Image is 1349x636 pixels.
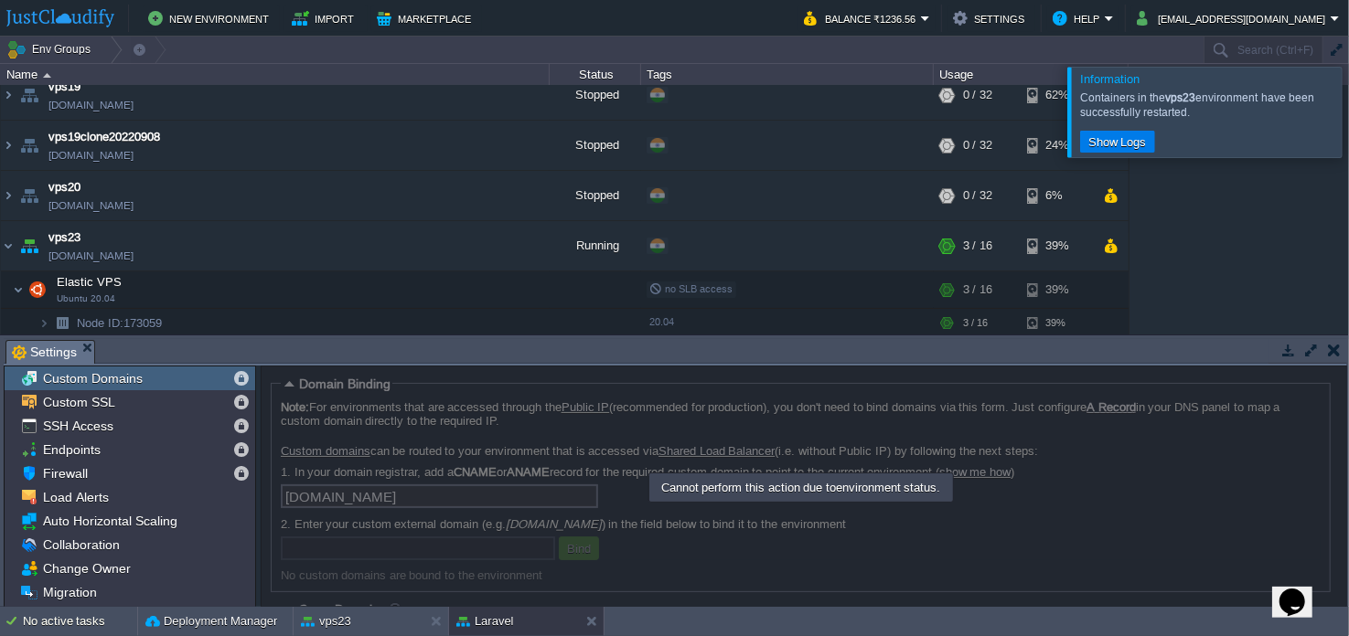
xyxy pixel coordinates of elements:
[550,71,641,121] div: Stopped
[48,179,80,197] a: vps20
[6,37,97,62] button: Env Groups
[145,612,277,631] button: Deployment Manager
[43,73,51,78] img: AMDAwAAAACH5BAEAAAAALAAAAAABAAEAAAICRAEAOw==
[1080,72,1140,86] span: Information
[48,97,134,115] span: [DOMAIN_NAME]
[16,172,42,221] img: AMDAwAAAACH5BAEAAAAALAAAAAABAAEAAAICRAEAOw==
[963,122,992,171] div: 0 / 32
[292,7,360,29] button: Import
[16,71,42,121] img: AMDAwAAAACH5BAEAAAAALAAAAAABAAEAAAICRAEAOw==
[39,536,123,553] a: Collaboration
[963,71,992,121] div: 0 / 32
[649,284,733,295] span: no SLB access
[550,122,641,171] div: Stopped
[39,465,91,482] a: Firewall
[1053,7,1105,29] button: Help
[12,341,77,364] span: Settings
[963,172,992,221] div: 0 / 32
[651,475,951,500] div: Cannot perform this action due to environment status.
[301,612,351,631] button: vps23
[1080,90,1337,120] div: Containers in the environment have been successfully restarted.
[39,441,103,458] a: Endpoints
[6,9,114,27] img: JustCloudify
[1,71,16,121] img: AMDAwAAAACH5BAEAAAAALAAAAAABAAEAAAICRAEAOw==
[48,129,160,147] a: vps19clone20220908
[75,316,165,332] a: Node ID:173059
[1027,310,1087,338] div: 39%
[1272,563,1331,618] iframe: chat widget
[1027,122,1087,171] div: 24%
[48,79,80,97] a: vps19
[963,310,988,338] div: 3 / 16
[77,317,123,331] span: Node ID:
[25,272,50,309] img: AMDAwAAAACH5BAEAAAAALAAAAAABAAEAAAICRAEAOw==
[23,607,137,636] div: No active tasks
[963,222,992,271] div: 3 / 16
[551,64,640,85] div: Status
[16,122,42,171] img: AMDAwAAAACH5BAEAAAAALAAAAAABAAEAAAICRAEAOw==
[1027,222,1087,271] div: 39%
[16,222,42,271] img: AMDAwAAAACH5BAEAAAAALAAAAAABAAEAAAICRAEAOw==
[39,394,118,410] a: Custom SSL
[39,418,116,434] a: SSH Access
[1027,71,1087,121] div: 62%
[953,7,1030,29] button: Settings
[48,147,134,165] span: [DOMAIN_NAME]
[148,7,274,29] button: New Environment
[642,64,933,85] div: Tags
[55,276,124,290] a: Elastic VPSUbuntu 20.04
[57,294,115,305] span: Ubuntu 20.04
[963,272,992,309] div: 3 / 16
[1027,272,1087,309] div: 39%
[804,7,921,29] button: Balance ₹1236.56
[649,317,674,328] span: 20.04
[55,275,124,291] span: Elastic VPS
[13,272,24,309] img: AMDAwAAAACH5BAEAAAAALAAAAAABAAEAAAICRAEAOw==
[39,370,145,387] a: Custom Domains
[39,513,180,529] a: Auto Horizontal Scaling
[1,222,16,271] img: AMDAwAAAACH5BAEAAAAALAAAAAABAAEAAAICRAEAOw==
[48,197,134,216] span: [DOMAIN_NAME]
[935,64,1128,85] div: Usage
[38,310,49,338] img: AMDAwAAAACH5BAEAAAAALAAAAAABAAEAAAICRAEAOw==
[48,229,80,248] a: vps23
[1027,172,1087,221] div: 6%
[2,64,549,85] div: Name
[550,172,641,221] div: Stopped
[1,172,16,221] img: AMDAwAAAACH5BAEAAAAALAAAAAABAAEAAAICRAEAOw==
[456,612,514,631] button: Laravel
[377,7,476,29] button: Marketplace
[1137,7,1331,29] button: [EMAIL_ADDRESS][DOMAIN_NAME]
[1,122,16,171] img: AMDAwAAAACH5BAEAAAAALAAAAAABAAEAAAICRAEAOw==
[49,310,75,338] img: AMDAwAAAACH5BAEAAAAALAAAAAABAAEAAAICRAEAOw==
[48,248,134,266] span: [DOMAIN_NAME]
[1083,133,1152,150] button: Show Logs
[39,489,112,505] a: Load Alerts
[39,560,134,577] a: Change Owner
[1166,91,1196,104] b: vps23
[75,316,165,332] span: 173059
[39,584,100,600] a: Migration
[550,222,641,271] div: Running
